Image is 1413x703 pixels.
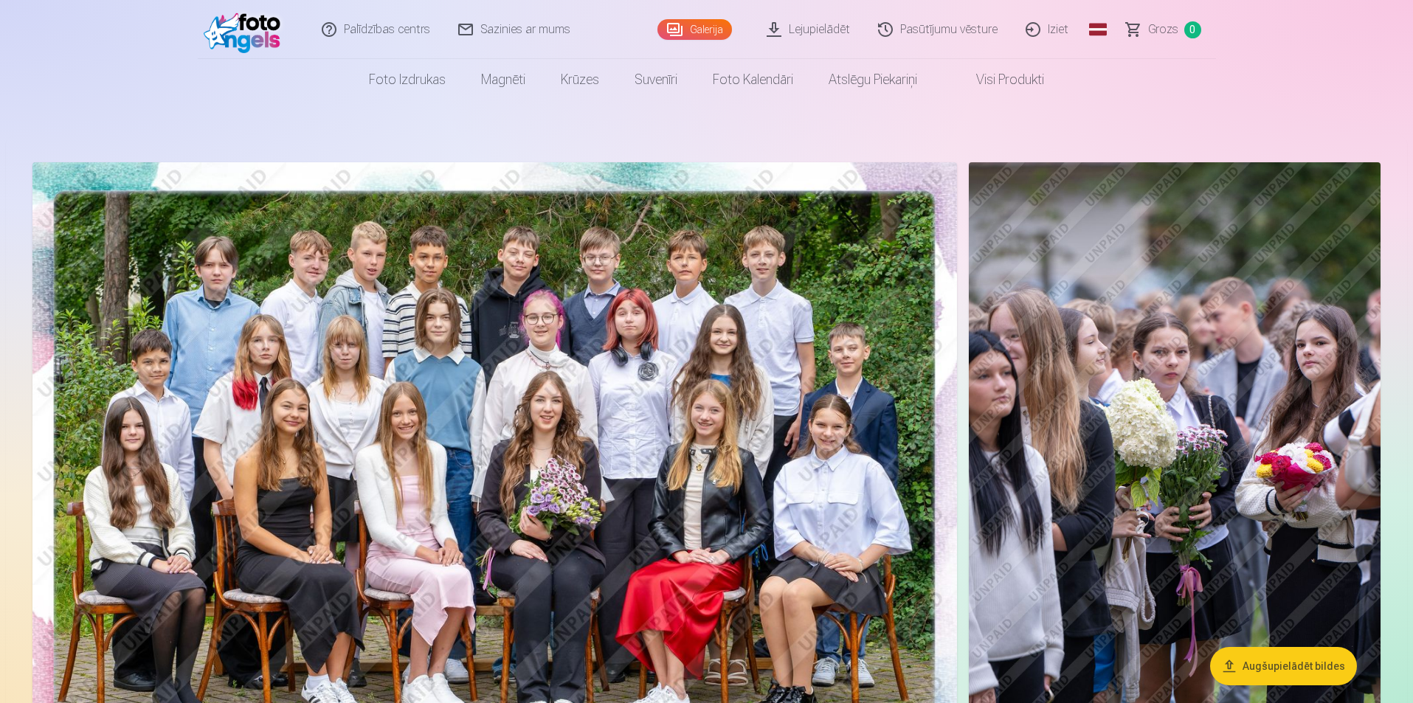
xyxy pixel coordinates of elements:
[617,59,695,100] a: Suvenīri
[935,59,1062,100] a: Visi produkti
[695,59,811,100] a: Foto kalendāri
[543,59,617,100] a: Krūzes
[1184,21,1201,38] span: 0
[657,19,732,40] a: Galerija
[204,6,289,53] img: /fa3
[1210,647,1357,685] button: Augšupielādēt bildes
[351,59,463,100] a: Foto izdrukas
[463,59,543,100] a: Magnēti
[1148,21,1178,38] span: Grozs
[811,59,935,100] a: Atslēgu piekariņi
